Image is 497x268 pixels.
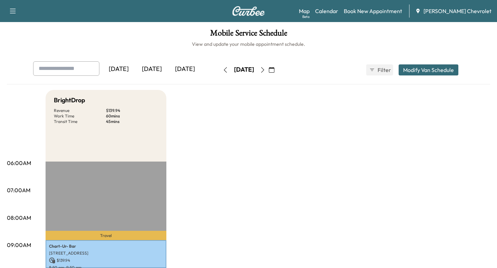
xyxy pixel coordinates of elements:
a: MapBeta [299,7,310,15]
span: Filter [378,66,390,74]
p: Chart-Ur- Bar [49,244,163,249]
p: 60 mins [106,113,158,119]
h5: BrightDrop [54,95,85,105]
p: $ 139.94 [49,257,163,264]
h1: Mobile Service Schedule [7,29,490,41]
a: Calendar [315,7,338,15]
h6: View and update your mobile appointment schedule. [7,41,490,48]
p: Work Time [54,113,106,119]
p: 09:00AM [7,241,31,249]
div: Beta [302,14,310,19]
div: [DATE] [234,65,254,74]
button: Modify Van Schedule [399,64,458,75]
p: 08:00AM [7,214,31,222]
img: Curbee Logo [232,6,265,16]
p: Travel [46,231,166,240]
p: Transit Time [54,119,106,124]
p: Revenue [54,108,106,113]
span: [PERSON_NAME] Chevrolet [423,7,491,15]
div: [DATE] [102,61,135,77]
div: [DATE] [168,61,202,77]
div: [DATE] [135,61,168,77]
p: 06:00AM [7,159,31,167]
p: $ 139.94 [106,108,158,113]
p: 45 mins [106,119,158,124]
button: Filter [366,64,393,75]
p: [STREET_ADDRESS] [49,250,163,256]
p: 07:00AM [7,186,30,194]
a: Book New Appointment [344,7,402,15]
